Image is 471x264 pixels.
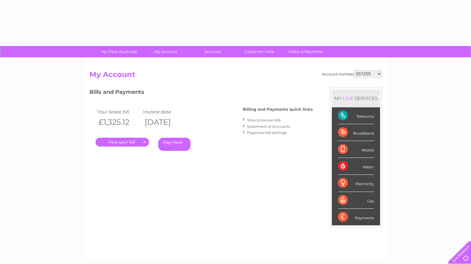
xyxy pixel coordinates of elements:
[94,46,144,57] a: My Clear Business
[338,107,374,124] div: Telecoms
[142,116,188,128] th: [DATE]
[247,130,287,135] a: Paperless bill settings
[338,209,374,225] div: Payments
[158,138,190,151] a: Pay Here
[187,46,238,57] a: Services
[96,138,149,147] a: .
[247,124,290,129] a: Statement of Accounts
[332,90,380,107] div: MY SERVICES
[338,124,374,141] div: Broadband
[142,108,188,116] td: Invoice date
[234,46,285,57] a: Customer Help
[338,175,374,192] div: Electricity
[338,141,374,158] div: Mobile
[338,192,374,209] div: Gas
[342,95,355,101] div: LIVE
[96,116,142,128] th: £1,325.12
[281,46,331,57] a: Make A Payment
[89,88,313,98] h3: Bills and Payments
[96,108,142,116] td: Your latest bill
[338,158,374,175] div: Water
[89,70,382,82] h2: My Account
[243,107,313,112] h4: Billing and Payments quick links
[140,46,191,57] a: My Account
[247,118,281,122] a: View previous bills
[322,70,382,78] div: Account number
